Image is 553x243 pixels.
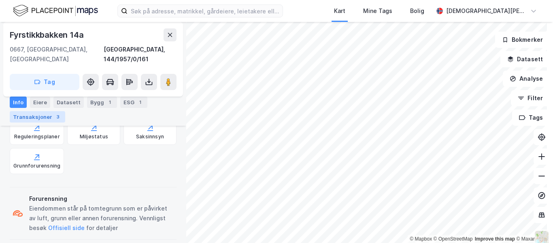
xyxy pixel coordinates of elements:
div: Grunnforurensning [13,163,60,169]
button: Tags [512,110,550,126]
div: Eiere [30,97,50,108]
div: 1 [106,98,114,106]
a: OpenStreetMap [434,236,473,242]
div: Eiendommen står på tomtegrunn som er påvirket av luft, grunn eller annen forurensning. Vennligst ... [29,204,173,233]
div: Forurensning [29,194,173,204]
div: Miljøstatus [80,133,108,140]
button: Bokmerker [495,32,550,48]
div: 0667, [GEOGRAPHIC_DATA], [GEOGRAPHIC_DATA] [10,45,104,64]
div: Saksinnsyn [136,133,164,140]
img: logo.f888ab2527a4732fd821a326f86c7f29.svg [13,4,98,18]
div: [DEMOGRAPHIC_DATA][PERSON_NAME] [446,6,527,16]
div: Mine Tags [363,6,392,16]
div: Reguleringsplaner [14,133,60,140]
button: Analyse [503,71,550,87]
iframe: Chat Widget [513,204,553,243]
button: Tag [10,74,79,90]
div: Datasett [53,97,84,108]
div: Bolig [410,6,424,16]
input: Søk på adresse, matrikkel, gårdeiere, leietakere eller personer [128,5,283,17]
div: Kontrollprogram for chat [513,204,553,243]
div: 3 [54,113,62,121]
a: Improve this map [475,236,515,242]
div: Transaksjoner [10,111,65,123]
div: ESG [120,97,147,108]
div: Fyrstikkbakken 14a [10,28,85,41]
div: Info [10,97,27,108]
button: Datasett [500,51,550,67]
div: 1 [136,98,144,106]
button: Filter [511,90,550,106]
div: Kart [334,6,345,16]
div: [GEOGRAPHIC_DATA], 144/1957/0/161 [104,45,177,64]
div: Bygg [87,97,117,108]
a: Mapbox [410,236,432,242]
